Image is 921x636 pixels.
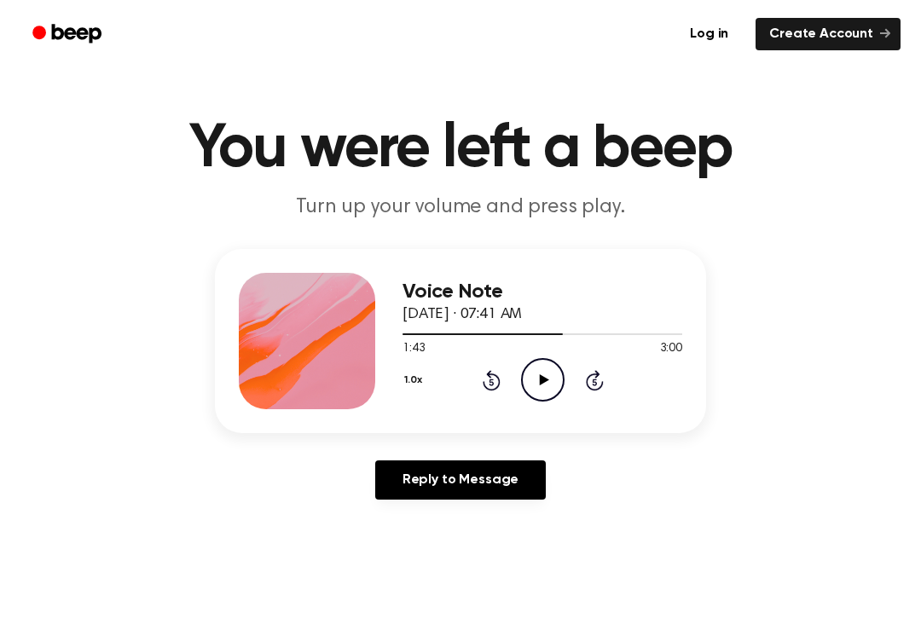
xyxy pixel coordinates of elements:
span: 3:00 [660,340,682,358]
a: Create Account [756,18,901,50]
span: 1:43 [403,340,425,358]
p: Turn up your volume and press play. [133,194,788,222]
h1: You were left a beep [24,119,897,180]
span: [DATE] · 07:41 AM [403,307,522,322]
h3: Voice Note [403,280,682,304]
button: 1.0x [403,366,428,395]
a: Beep [20,18,117,51]
a: Log in [673,14,745,54]
a: Reply to Message [375,460,546,500]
